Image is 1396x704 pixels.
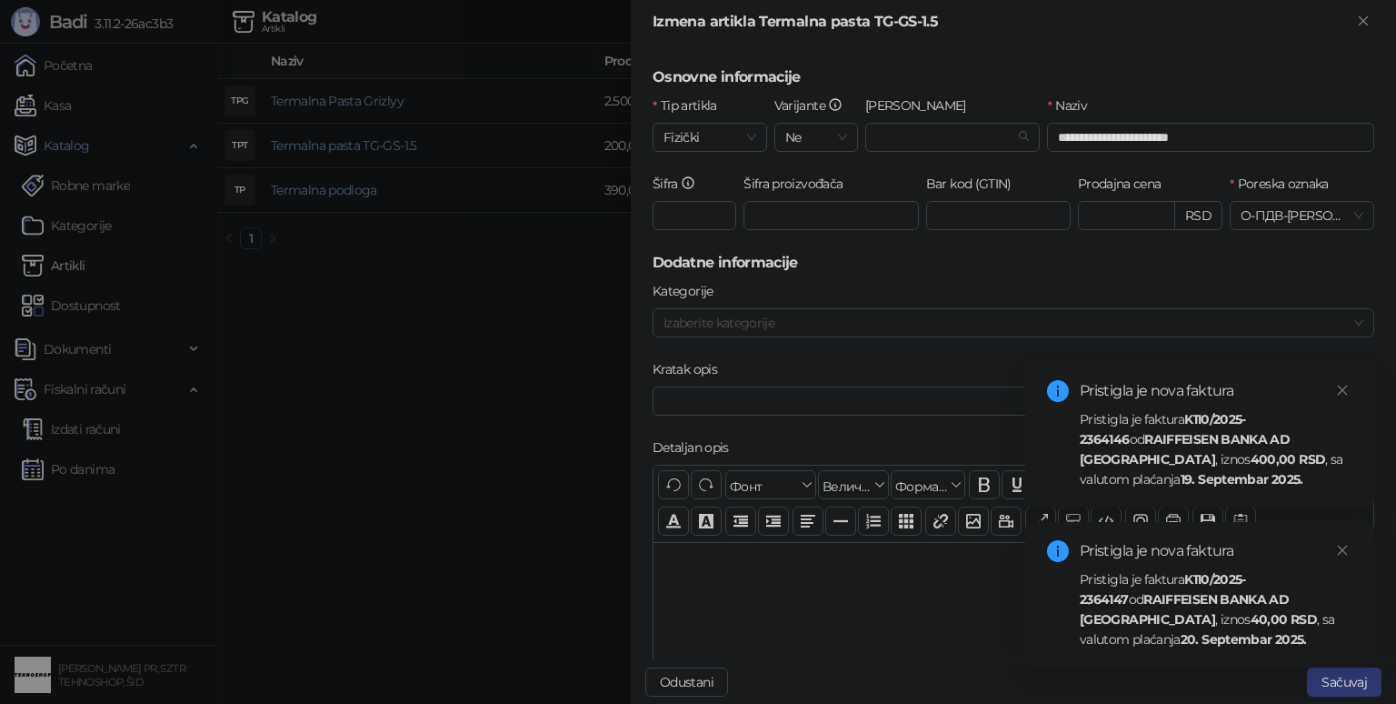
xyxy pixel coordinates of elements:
[1307,668,1381,697] button: Sačuvaj
[725,507,756,536] button: Извлачење
[743,201,919,230] input: Šifra proizvođača
[653,66,1374,88] h5: Osnovne informacije
[653,437,740,458] label: Detaljan opis
[663,124,756,151] span: Fizički
[1332,380,1352,400] a: Close
[658,470,689,499] button: Поврати
[774,96,854,116] label: Varijante
[969,470,1000,499] button: Подебљано
[1080,569,1352,649] div: Pristigla je faktura od , iznos , sa valutom plaćanja
[1080,380,1352,402] div: Pristigla je nova faktura
[926,174,1022,194] label: Bar kod (GTIN)
[1080,431,1290,468] strong: RAIFFEISEN BANKA AD [GEOGRAPHIC_DATA]
[1251,611,1317,628] strong: 40,00 RSD
[653,96,728,116] label: Tip artikla
[1080,571,1246,608] strong: K110/2025-2364147
[865,96,977,116] label: Robna marka
[691,507,722,536] button: Боја позадине
[825,507,856,536] button: Хоризонтална линија
[725,470,816,499] button: Фонт
[653,387,1374,416] input: Kratak opis
[1080,540,1352,562] div: Pristigla je nova faktura
[1047,123,1374,152] input: Naziv
[1047,540,1069,562] span: info-circle
[793,507,823,536] button: Поравнање
[1251,451,1326,468] strong: 400,00 RSD
[1336,384,1349,397] span: close
[653,11,1352,33] div: Izmena artikla Termalna pasta TG-GS-1.5
[1080,409,1352,489] div: Pristigla je faktura od , iznos , sa valutom plaćanja
[1352,11,1374,33] button: Zatvori
[1230,174,1340,194] label: Poreska oznaka
[926,201,1071,230] input: Bar kod (GTIN)
[653,281,724,301] label: Kategorije
[691,470,722,499] button: Понови
[758,507,789,536] button: Увлачење
[891,507,922,536] button: Табела
[1080,411,1246,448] strong: K110/2025-2364146
[1080,591,1289,628] strong: RAIFFEISEN BANKA AD [GEOGRAPHIC_DATA]
[891,470,965,499] button: Формати
[653,174,707,194] label: Šifra
[1241,202,1363,229] span: О-ПДВ - [PERSON_NAME] ( 20,00 %)
[1181,471,1303,488] strong: 19. Septembar 2025.
[645,668,728,697] button: Odustani
[1047,96,1098,116] label: Naziv
[1332,540,1352,560] a: Close
[653,252,1374,274] h5: Dodatne informacije
[653,359,728,379] label: Kratak opis
[858,507,889,536] button: Листа
[958,507,989,536] button: Слика
[743,174,854,194] label: Šifra proizvođača
[1175,201,1222,230] div: RSD
[876,124,1013,151] input: Robna marka
[658,507,689,536] button: Боја текста
[818,470,889,499] button: Величина
[1078,174,1172,194] label: Prodajna cena
[925,507,956,536] button: Веза
[1336,544,1349,557] span: close
[1002,470,1032,499] button: Подвучено
[785,124,847,151] span: Ne
[1181,631,1307,648] strong: 20. Septembar 2025.
[1047,380,1069,402] span: info-circle
[991,507,1022,536] button: Видео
